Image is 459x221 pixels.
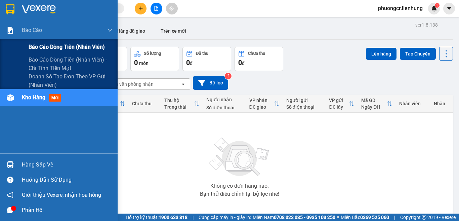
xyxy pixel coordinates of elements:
div: ĐC lấy [329,104,349,110]
div: Đã thu [196,51,208,56]
span: down [107,28,113,33]
button: Hàng đã giao [112,23,151,39]
span: món [139,61,149,66]
span: Hỗ trợ kỹ thuật: [126,214,187,221]
div: ver 1.8.138 [415,21,438,29]
div: Thu hộ [164,98,194,103]
span: question-circle [7,177,13,183]
th: Toggle SortBy [161,95,203,113]
div: Người nhận [206,97,242,102]
span: 0 [186,59,190,67]
img: warehouse-icon [7,94,14,101]
strong: 0369 525 060 [360,215,389,220]
span: 0 [238,59,242,67]
span: notification [7,192,13,198]
strong: 1900 633 818 [159,215,187,220]
span: Báo cáo [22,26,42,34]
span: ⚪️ [337,216,339,219]
img: logo-vxr [6,4,14,14]
button: Đã thu0đ [182,47,231,71]
span: | [394,214,395,221]
div: Số điện thoại [286,104,322,110]
span: Miền Bắc [341,214,389,221]
button: aim [166,3,178,14]
sup: 2 [225,73,232,79]
span: message [7,207,13,213]
div: VP nhận [249,98,275,103]
span: Trên xe mới [161,28,186,34]
sup: 1 [435,3,440,8]
span: Miền Nam [253,214,335,221]
span: Doanh số tạo đơn theo VP gửi (nhân viên) [29,72,113,89]
div: Chưa thu [132,101,158,106]
button: Số lượng0món [130,47,179,71]
div: Số lượng [144,51,161,56]
div: VP gửi [329,98,349,103]
span: file-add [154,6,159,11]
button: Tạo Chuyến [400,48,436,60]
div: Người gửi [286,98,322,103]
button: caret-down [443,3,455,14]
div: Số điện thoại [206,105,242,110]
span: 1 [436,3,438,8]
button: Lên hàng [366,48,397,60]
span: Cung cấp máy in - giấy in: [199,214,251,221]
div: Hướng dẫn sử dụng [22,175,113,185]
img: warehouse-icon [7,161,14,168]
span: plus [138,6,143,11]
div: Không có đơn hàng nào. [210,183,269,189]
div: Trạng thái [164,104,194,110]
img: solution-icon [7,27,14,34]
svg: open [180,81,186,87]
span: aim [169,6,174,11]
div: Ngày ĐH [361,104,387,110]
span: phuongcr.lienhung [373,4,428,12]
th: Toggle SortBy [246,95,283,113]
div: Nhãn [434,101,449,106]
span: đ [190,61,193,66]
button: file-add [151,3,162,14]
span: copyright [422,215,426,220]
span: đ [242,61,245,66]
strong: 0708 023 035 - 0935 103 250 [274,215,335,220]
th: Toggle SortBy [358,95,396,113]
div: Nhân viên [399,101,427,106]
th: Toggle SortBy [326,95,358,113]
span: mới [49,94,61,102]
button: plus [135,3,147,14]
span: Kho hàng [22,94,45,101]
span: 0 [134,59,138,67]
span: Báo cáo dòng tiền (nhân viên) [29,43,105,51]
div: Bạn thử điều chỉnh lại bộ lọc nhé! [200,191,279,197]
button: Chưa thu0đ [235,47,283,71]
button: Bộ lọc [193,76,228,90]
span: | [193,214,194,221]
div: ĐC giao [249,104,275,110]
div: Mã GD [361,98,387,103]
span: Báo cáo dòng tiền (nhân viên) - chỉ tính tiền mặt [29,56,113,72]
div: Chưa thu [248,51,265,56]
img: icon-new-feature [431,5,437,11]
span: Giới thiệu Vexere, nhận hoa hồng [22,191,101,199]
div: Hàng sắp về [22,160,113,170]
span: caret-down [446,5,452,11]
div: Chọn văn phòng nhận [107,81,154,87]
img: svg+xml;base64,PHN2ZyBjbGFzcz0ibGlzdC1wbHVnX19zdmciIHhtbG5zPSJodHRwOi8vd3d3LnczLm9yZy8yMDAwL3N2Zy... [206,134,273,181]
div: Phản hồi [22,205,113,215]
